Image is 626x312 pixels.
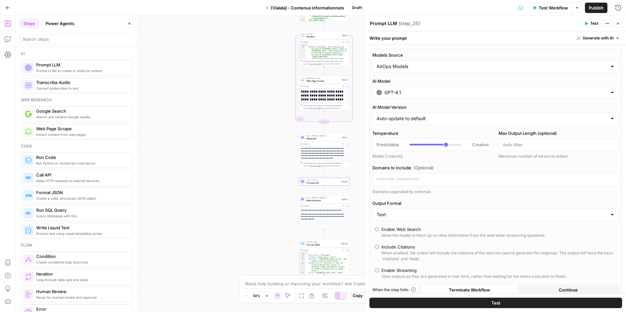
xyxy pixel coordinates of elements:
span: Iteration [306,33,340,35]
span: Process text using Liquid templating syntax [36,231,127,236]
span: Rédaction [306,137,341,140]
button: Steps [20,18,39,29]
span: Transcribe Audio [36,79,127,86]
span: Prompt LLM [306,181,339,184]
span: Prompt LLMs to create or analyze content [36,68,127,73]
div: Step 24 [341,242,348,245]
span: Publish [589,5,604,11]
span: Format JSON [36,189,127,196]
span: ( step_25 ) [399,20,420,27]
button: Test [369,298,622,308]
span: Méta données [306,199,340,202]
input: Text [377,211,607,218]
a: When the step fails: [372,287,416,293]
div: Ai [21,51,132,57]
span: Copy [353,293,363,299]
span: Pause for manual review and approval [36,295,127,300]
div: Step 1 [342,136,348,139]
div: 3 [299,256,306,258]
div: Web research [21,97,132,103]
div: Output [303,205,340,207]
span: Iteration [36,271,127,277]
span: Copy the output [309,107,322,109]
div: Format JSONFormat JSONStep 24Output{ "destination":"Thailande", "category":"Quand partir / mois",... [299,240,350,274]
button: Copy [350,291,365,300]
span: Toggle code folding, rows 1 through 3 [304,44,306,46]
span: Create conditional logic branches [36,260,127,265]
span: LLM · [PERSON_NAME] 4 [306,196,340,199]
div: Output [303,85,340,88]
label: Temperature [372,130,493,136]
span: Run SQL Query [36,207,127,213]
button: Publish [585,3,607,13]
span: Make HTTP requests to external services [36,178,127,183]
span: Web Page Scrape [36,125,127,132]
g: Edge from step_24 to end [324,274,325,284]
div: 4 [299,258,306,262]
div: Include Citations [381,244,415,250]
label: Output Format [372,200,619,206]
span: Convert audio/video to text [36,86,127,91]
input: Search steps [22,36,131,42]
span: (Optional) [414,164,434,171]
span: Toggle code folding, rows 1 through 9 [304,252,306,254]
button: Test Workflow [529,3,572,13]
label: Domains to Include [372,164,619,171]
span: Copy the output [309,165,322,167]
span: Call API [36,172,127,178]
div: Step 25 [341,180,348,183]
span: Query databases with SQL [36,213,127,219]
input: Enable Web SearchAllow the model to fetch up-to-date information from the web when answering ques... [375,227,379,231]
g: Edge from step_3-iteration-end to step_1 [324,124,325,133]
input: Enable StreamingView outputs as they are generated in real-time, rather than waiting for the enti... [375,268,379,272]
span: Draft [352,5,362,11]
span: Run Python or JavaScript code blocks [36,161,127,166]
span: Predictable [377,141,399,148]
g: Edge from step_21 to step_24 [324,230,325,239]
div: 6 [299,272,306,276]
div: This output is too large & has been abbreviated for review. to view the full content. [303,104,348,109]
input: AirOps Models [377,63,607,70]
div: Write your prompt [365,31,626,45]
div: Code [21,143,132,149]
span: Human Review [36,288,127,295]
span: 50% [253,293,260,298]
div: 2 [299,254,306,256]
div: Output [303,143,340,145]
span: Format JSON [306,243,339,246]
button: [Vialala] - Contenus informationnels [261,3,348,13]
g: Edge from step_2 to step_3 [324,22,325,31]
g: Edge from step_3 to step_4 [324,66,325,76]
span: Write Liquid Text [36,224,127,231]
input: Select a model [384,89,607,96]
div: Enable Streaming [381,267,417,274]
button: Continue [519,285,618,295]
div: Flow [21,242,132,248]
label: Models Source [372,52,619,58]
div: Output [303,41,340,43]
span: Loop through data sets and steps [36,277,127,282]
span: Extract content from web pages [36,132,127,137]
div: Model Creativity [372,153,493,159]
span: LLM · [PERSON_NAME] 4 [306,135,341,137]
button: Generate with AI [574,34,622,42]
span: Prompt LLM [36,62,127,68]
label: AI Model Version [372,104,619,110]
button: Test [581,19,601,28]
input: Auto-update to default [377,115,607,122]
label: Max Output Length (optional) [499,130,619,136]
div: LoopIterationIterationStep 3Output[ "# Août en Thaïlande - Office National du Tourisme de [GEOGRA... [299,32,350,66]
div: LLM · GPT-4.1Prompt LLMStep 25 [299,178,350,186]
span: [Vialala] - Contenus informationnels [271,5,344,11]
div: 5 [299,20,306,23]
div: View outputs as they are generated in real-time, rather than waiting for the entire execution to ... [381,274,566,279]
div: Step 21 [341,198,348,201]
span: Condition [36,253,127,260]
div: When enabled, the output will include the citations of the sources used to generate the response.... [381,250,617,262]
span: Creative [472,141,489,148]
span: Generate with AI [583,35,614,41]
button: Power Agents [42,18,78,29]
div: This output is too large & has been abbreviated for review. to view the full content. [303,60,348,65]
div: Complete [320,120,329,124]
